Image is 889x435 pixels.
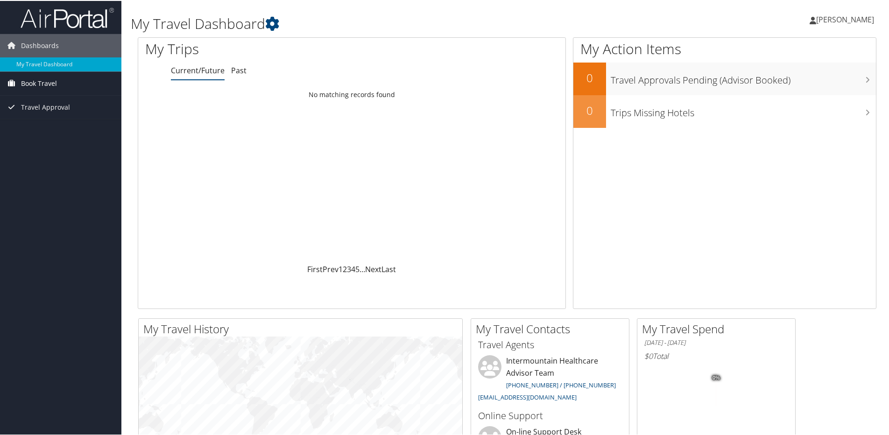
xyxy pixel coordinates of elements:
h6: [DATE] - [DATE] [644,337,788,346]
h2: 0 [573,102,606,118]
h2: My Travel Spend [642,320,795,336]
a: 4 [351,263,355,274]
a: 0Travel Approvals Pending (Advisor Booked) [573,62,876,94]
a: Prev [323,263,339,274]
h3: Travel Agents [478,337,622,351]
td: No matching records found [138,85,565,102]
span: [PERSON_NAME] [816,14,874,24]
span: Travel Approval [21,95,70,118]
a: [PHONE_NUMBER] / [PHONE_NUMBER] [506,380,616,388]
a: 1 [339,263,343,274]
span: $0 [644,350,653,360]
h3: Online Support [478,408,622,421]
h2: 0 [573,69,606,85]
h2: My Travel Contacts [476,320,629,336]
a: 5 [355,263,360,274]
h3: Trips Missing Hotels [611,101,876,119]
h1: My Action Items [573,38,876,58]
h2: My Travel History [143,320,462,336]
span: … [360,263,365,274]
a: [EMAIL_ADDRESS][DOMAIN_NAME] [478,392,577,400]
tspan: 0% [713,374,720,380]
a: 3 [347,263,351,274]
a: 0Trips Missing Hotels [573,94,876,127]
a: [PERSON_NAME] [810,5,883,33]
a: Last [381,263,396,274]
a: 2 [343,263,347,274]
a: Next [365,263,381,274]
h1: My Trips [145,38,381,58]
a: Past [231,64,247,75]
h3: Travel Approvals Pending (Advisor Booked) [611,68,876,86]
h6: Total [644,350,788,360]
a: First [307,263,323,274]
a: Current/Future [171,64,225,75]
span: Dashboards [21,33,59,56]
h1: My Travel Dashboard [131,13,633,33]
li: Intermountain Healthcare Advisor Team [473,354,627,404]
span: Book Travel [21,71,57,94]
img: airportal-logo.png [21,6,114,28]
